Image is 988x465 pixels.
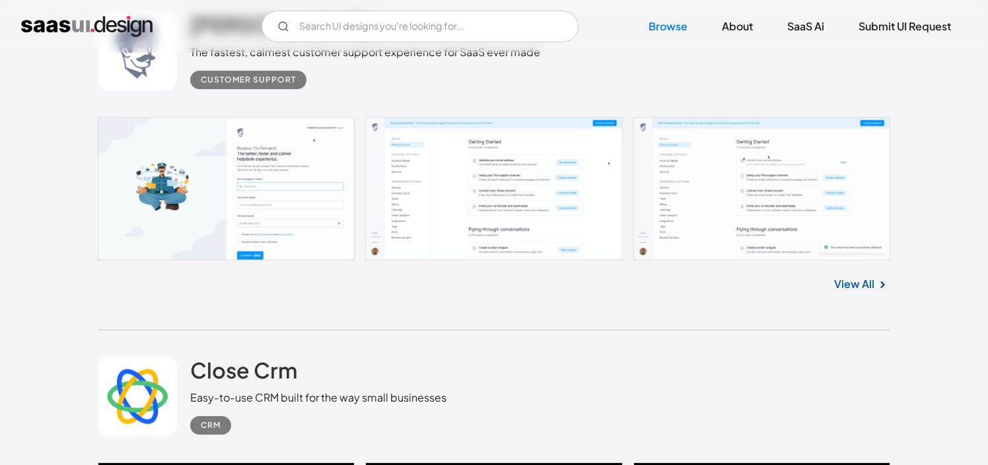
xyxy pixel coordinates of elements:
a: SaaS Ai [771,12,840,41]
a: Close Crm [190,357,297,390]
form: Email Form [262,11,579,42]
a: View All [834,276,874,292]
div: CRM [201,417,221,433]
a: home [21,16,153,37]
a: Submit UI Request [843,12,967,41]
a: Browse [633,12,703,41]
a: About [706,12,769,41]
h2: Close Crm [190,357,297,383]
input: Search UI designs you're looking for... [262,11,579,42]
div: Customer Support [201,72,296,88]
div: Easy-to-use CRM built for the way small businesses [190,390,446,406]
